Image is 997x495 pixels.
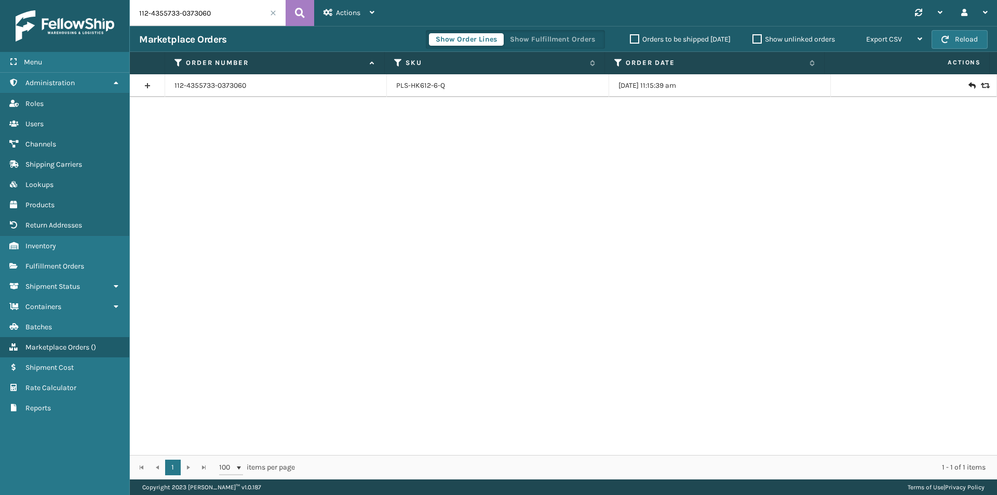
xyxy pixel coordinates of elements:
h3: Marketplace Orders [139,33,226,46]
span: Reports [25,404,51,412]
span: Actions [336,8,360,17]
i: Replace [981,82,987,89]
span: Shipping Carriers [25,160,82,169]
span: Lookups [25,180,53,189]
label: SKU [406,58,585,68]
span: Marketplace Orders [25,343,89,352]
img: logo [16,10,114,42]
label: Show unlinked orders [752,35,835,44]
span: Roles [25,99,44,108]
a: 1 [165,460,181,475]
span: Export CSV [866,35,902,44]
button: Show Fulfillment Orders [503,33,602,46]
button: Reload [932,30,988,49]
a: Terms of Use [908,484,944,491]
span: 100 [219,462,235,473]
span: Shipment Status [25,282,80,291]
button: Show Order Lines [429,33,504,46]
a: PLS-HK612-6-Q [396,81,445,90]
label: Orders to be shipped [DATE] [630,35,731,44]
span: Menu [24,58,42,66]
label: Order Number [186,58,365,68]
i: Create Return Label [968,81,975,91]
a: 112-4355733-0373060 [174,81,246,91]
span: Administration [25,78,75,87]
span: Users [25,119,44,128]
label: Order Date [626,58,805,68]
td: [DATE] 11:15:39 am [609,74,831,97]
a: Privacy Policy [945,484,985,491]
span: Shipment Cost [25,363,74,372]
span: Containers [25,302,61,311]
span: Return Addresses [25,221,82,230]
div: | [908,479,985,495]
span: Rate Calculator [25,383,76,392]
span: Inventory [25,242,56,250]
span: items per page [219,460,295,475]
span: Fulfillment Orders [25,262,84,271]
span: Actions [828,54,987,71]
span: ( ) [91,343,96,352]
span: Batches [25,323,52,331]
p: Copyright 2023 [PERSON_NAME]™ v 1.0.187 [142,479,261,495]
span: Products [25,200,55,209]
span: Channels [25,140,56,149]
div: 1 - 1 of 1 items [309,462,986,473]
